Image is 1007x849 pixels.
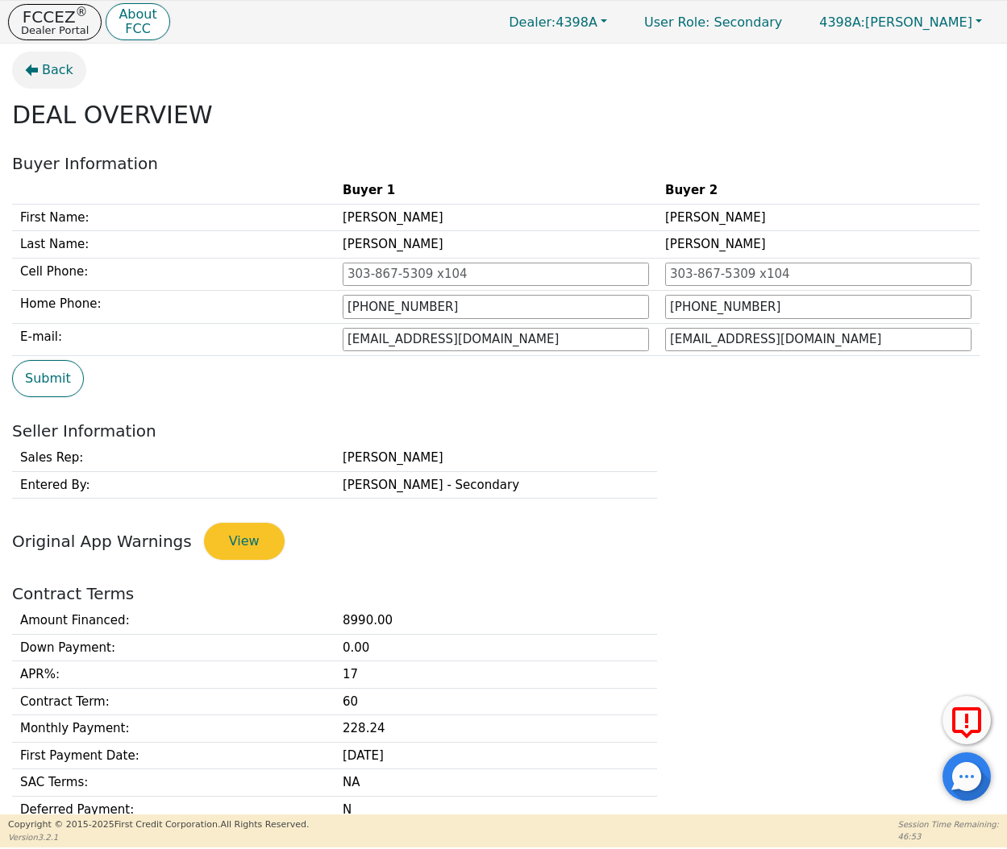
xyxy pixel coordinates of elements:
p: 46:53 [898,830,999,843]
p: Session Time Remaining: [898,818,999,830]
span: User Role : [644,14,709,30]
button: Submit [12,360,84,397]
input: 303-867-5309 x104 [343,295,649,319]
span: Dealer: [509,14,556,30]
td: SAC Terms : [12,769,335,797]
span: Back [42,60,73,80]
td: 228.24 [335,715,657,743]
input: 303-867-5309 x104 [343,263,649,287]
td: [PERSON_NAME] [335,204,657,231]
td: 0.00 [335,634,657,661]
td: [PERSON_NAME] [657,231,980,259]
td: Monthly Payment : [12,715,335,743]
td: N [335,796,657,823]
button: Report Error to FCC [943,696,991,744]
span: 4398A [509,14,597,30]
td: Last Name: [12,231,335,259]
td: [PERSON_NAME] - Secondary [335,471,657,499]
button: Dealer:4398A [492,10,624,35]
td: APR% : [12,661,335,689]
h2: DEAL OVERVIEW [12,101,995,130]
td: [PERSON_NAME] [335,445,657,471]
span: 4398A: [819,14,865,30]
th: Buyer 1 [335,177,657,204]
p: Dealer Portal [21,25,89,35]
td: [PERSON_NAME] [335,231,657,259]
button: View [204,523,285,560]
td: 8990.00 [335,607,657,634]
p: FCC [119,23,156,35]
p: FCCEZ [21,9,89,25]
h2: Contract Terms [12,584,995,603]
h2: Buyer Information [12,154,995,173]
td: First Name: [12,204,335,231]
button: 4398A:[PERSON_NAME] [802,10,999,35]
td: Cell Phone: [12,258,335,291]
th: Buyer 2 [657,177,980,204]
span: Original App Warnings [12,532,192,551]
td: E-mail: [12,323,335,356]
p: Version 3.2.1 [8,831,309,843]
td: Home Phone: [12,291,335,324]
td: NA [335,769,657,797]
input: 303-867-5309 x104 [665,295,972,319]
td: Amount Financed : [12,607,335,634]
td: Sales Rep: [12,445,335,471]
button: AboutFCC [106,3,169,41]
td: [DATE] [335,742,657,769]
td: First Payment Date : [12,742,335,769]
td: 60 [335,688,657,715]
h2: Seller Information [12,421,995,441]
sup: ® [76,5,88,19]
td: Contract Term : [12,688,335,715]
button: FCCEZ®Dealer Portal [8,4,102,40]
span: [PERSON_NAME] [819,14,972,30]
p: About [119,8,156,21]
span: All Rights Reserved. [220,819,309,830]
td: Down Payment : [12,634,335,661]
td: 17 [335,661,657,689]
a: User Role: Secondary [628,6,798,38]
td: Entered By: [12,471,335,499]
input: 303-867-5309 x104 [665,263,972,287]
td: [PERSON_NAME] [657,204,980,231]
td: Deferred Payment : [12,796,335,823]
button: Back [12,52,86,89]
p: Secondary [628,6,798,38]
p: Copyright © 2015- 2025 First Credit Corporation. [8,818,309,832]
